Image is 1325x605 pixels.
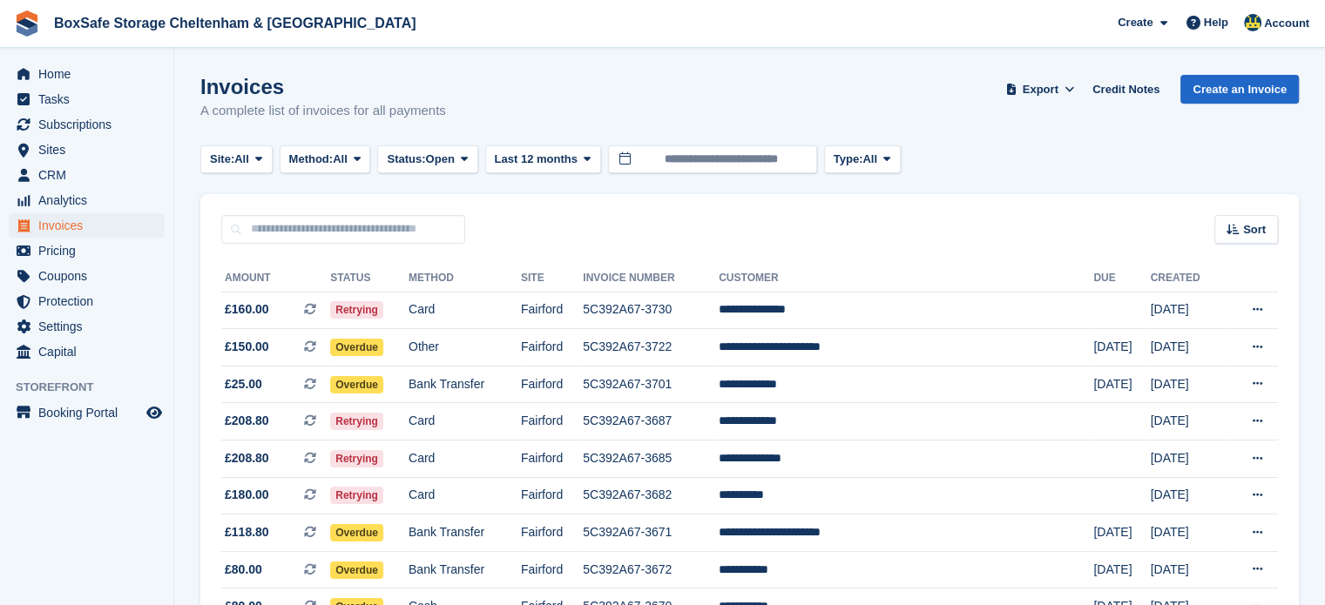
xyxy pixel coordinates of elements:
[521,366,583,403] td: Fairford
[583,514,719,552] td: 5C392A67-3671
[9,314,165,339] a: menu
[225,561,262,579] span: £80.00
[200,101,446,121] p: A complete list of invoices for all payments
[225,300,269,319] span: £160.00
[583,477,719,514] td: 5C392A67-3682
[333,151,348,168] span: All
[1093,366,1150,403] td: [DATE]
[225,449,269,467] span: £208.80
[38,163,143,187] span: CRM
[9,62,165,86] a: menu
[1093,551,1150,588] td: [DATE]
[1150,440,1224,478] td: [DATE]
[330,450,383,467] span: Retrying
[521,440,583,478] td: Fairford
[200,75,446,98] h1: Invoices
[225,412,269,430] span: £208.80
[38,264,143,288] span: Coupons
[221,265,330,292] th: Amount
[38,239,143,263] span: Pricing
[409,292,521,329] td: Card
[1002,75,1078,104] button: Export
[330,301,383,319] span: Retrying
[330,487,383,504] span: Retrying
[409,551,521,588] td: Bank Transfer
[1150,514,1224,552] td: [DATE]
[521,329,583,366] td: Fairford
[521,292,583,329] td: Fairford
[719,265,1093,292] th: Customer
[583,551,719,588] td: 5C392A67-3672
[289,151,334,168] span: Method:
[1093,329,1150,366] td: [DATE]
[521,403,583,440] td: Fairford
[14,10,40,37] img: stora-icon-8386f47178a22dfd0bd8f6a31ec36ba5ce8667c1dd55bd0f319d3a0aa187defe.svg
[1150,551,1224,588] td: [DATE]
[409,440,521,478] td: Card
[200,145,273,174] button: Site: All
[9,188,165,212] a: menu
[1150,366,1224,403] td: [DATE]
[210,151,234,168] span: Site:
[38,138,143,162] span: Sites
[485,145,601,174] button: Last 12 months
[144,402,165,423] a: Preview store
[1150,477,1224,514] td: [DATE]
[234,151,249,168] span: All
[1150,329,1224,366] td: [DATE]
[9,112,165,137] a: menu
[225,375,262,393] span: £25.00
[583,366,719,403] td: 5C392A67-3701
[1150,403,1224,440] td: [DATE]
[38,314,143,339] span: Settings
[38,289,143,313] span: Protection
[38,62,143,86] span: Home
[1093,514,1150,552] td: [DATE]
[387,151,425,168] span: Status:
[330,265,409,292] th: Status
[9,339,165,364] a: menu
[9,87,165,111] a: menu
[9,400,165,425] a: menu
[1118,14,1153,31] span: Create
[583,265,719,292] th: Invoice Number
[409,477,521,514] td: Card
[1180,75,1299,104] a: Create an Invoice
[330,413,383,430] span: Retrying
[38,112,143,137] span: Subscriptions
[9,239,165,263] a: menu
[330,376,383,393] span: Overdue
[521,551,583,588] td: Fairford
[409,329,521,366] td: Other
[280,145,371,174] button: Method: All
[834,151,863,168] span: Type:
[9,163,165,187] a: menu
[1085,75,1166,104] a: Credit Notes
[1243,221,1266,239] span: Sort
[47,9,423,37] a: BoxSafe Storage Cheltenham & [GEOGRAPHIC_DATA]
[409,514,521,552] td: Bank Transfer
[38,188,143,212] span: Analytics
[225,338,269,356] span: £150.00
[330,524,383,541] span: Overdue
[330,339,383,356] span: Overdue
[9,138,165,162] a: menu
[1264,15,1309,32] span: Account
[330,561,383,579] span: Overdue
[521,477,583,514] td: Fairford
[583,292,719,329] td: 5C392A67-3730
[9,289,165,313] a: menu
[377,145,477,174] button: Status: Open
[9,213,165,238] a: menu
[409,265,521,292] th: Method
[16,379,173,396] span: Storefront
[38,400,143,425] span: Booking Portal
[409,403,521,440] td: Card
[521,265,583,292] th: Site
[1093,265,1150,292] th: Due
[38,87,143,111] span: Tasks
[1023,81,1058,98] span: Export
[409,366,521,403] td: Bank Transfer
[1204,14,1228,31] span: Help
[225,486,269,504] span: £180.00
